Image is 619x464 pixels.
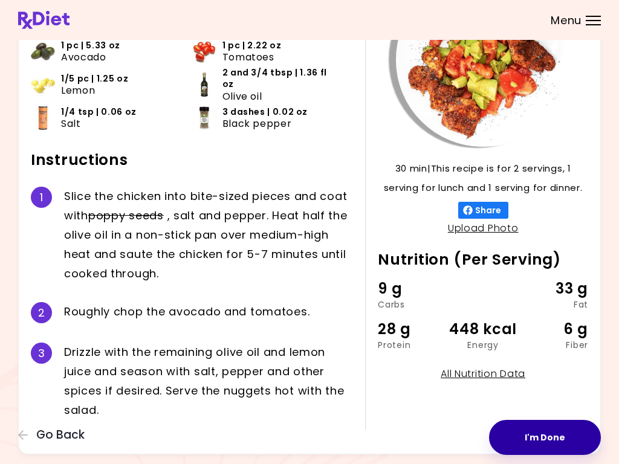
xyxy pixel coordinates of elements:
[378,277,448,300] div: 9 g
[448,221,519,235] a: Upload Photo
[551,15,582,26] span: Menu
[448,341,518,349] div: Energy
[18,428,91,442] button: Go Back
[36,428,85,442] span: Go Back
[458,202,508,219] button: Share
[378,300,448,309] div: Carbs
[61,40,120,51] span: 1 pc | 5.33 oz
[222,106,308,118] span: 3 dashes | 0.02 oz
[61,118,81,129] span: Salt
[378,318,448,341] div: 28 g
[61,106,137,118] span: 1/4 tsp | 0.06 oz
[222,51,274,63] span: Tomatoes
[61,73,128,85] span: 1/5 pc | 1.25 oz
[441,367,525,381] a: All Nutrition Data
[222,91,262,102] span: Olive oil
[61,85,95,96] span: Lemon
[31,343,52,364] div: 3
[222,67,337,90] span: 2 and 3/4 tbsp | 1.36 fl oz
[518,277,588,300] div: 33 g
[378,159,588,198] p: 30 min | This recipe is for 2 servings, 1 serving for lunch and 1 serving for dinner.
[64,187,353,283] div: Slice the chicken into bite-sized pieces and coat with , salt and pepper. Heat half the olive oil...
[61,51,106,63] span: Avocado
[518,318,588,341] div: 6 g
[222,40,282,51] span: 1 pc | 2.22 oz
[64,343,353,419] div: Drizzle with the remaining olive oil and lemon juice and season with salt, pepper and other spice...
[518,300,588,309] div: Fat
[31,150,353,170] h2: Instructions
[518,341,588,349] div: Fiber
[31,187,52,208] div: 1
[31,302,52,323] div: 2
[448,318,518,341] div: 448 kcal
[378,250,588,269] h2: Nutrition (Per Serving)
[88,208,164,223] s: poppy seeds
[64,302,353,323] div: Roughly chop the avocado and tomatoes.
[489,420,601,455] button: I'm Done
[473,205,504,215] span: Share
[18,11,70,29] img: RxDiet
[222,118,292,129] span: Black pepper
[378,341,448,349] div: Protein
